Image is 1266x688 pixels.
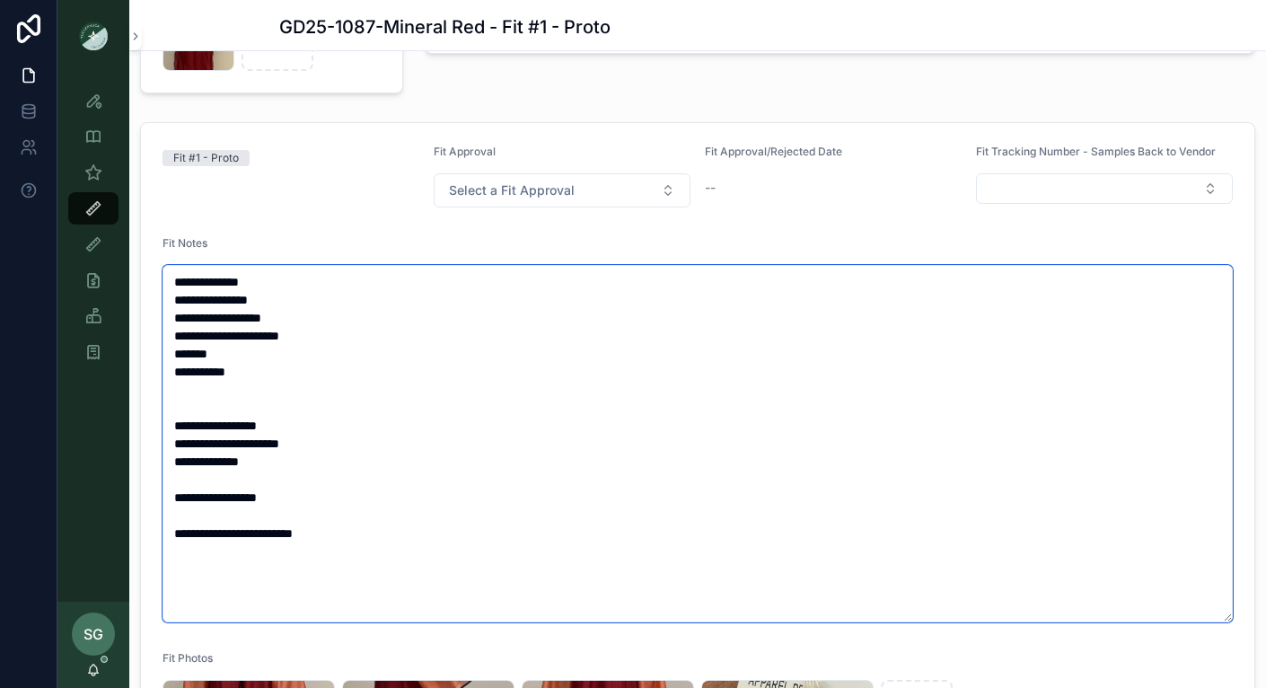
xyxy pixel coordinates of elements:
span: Fit Notes [163,236,207,250]
button: Select Button [976,173,1233,204]
span: -- [705,179,716,197]
button: Select Button [434,173,690,207]
h1: GD25-1087-Mineral Red - Fit #1 - Proto [279,14,611,40]
img: App logo [79,22,108,50]
span: Fit Photos [163,651,213,665]
span: SG [84,623,103,645]
span: Fit Approval/Rejected Date [705,145,842,158]
span: Fit Approval [434,145,496,158]
span: Select a Fit Approval [449,181,575,199]
span: Fit Tracking Number - Samples Back to Vendor [976,145,1216,158]
div: Fit #1 - Proto [173,150,239,166]
div: scrollable content [57,72,129,392]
